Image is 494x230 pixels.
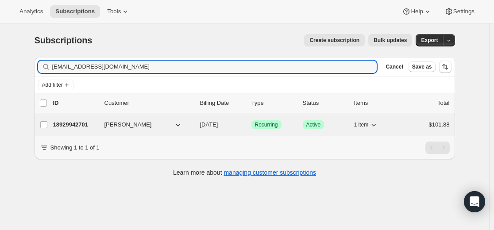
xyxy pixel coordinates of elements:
[255,121,278,128] span: Recurring
[19,8,43,15] span: Analytics
[421,37,438,44] span: Export
[386,63,403,70] span: Cancel
[368,34,412,46] button: Bulk updates
[429,121,450,128] span: $101.88
[409,61,436,72] button: Save as
[464,191,485,212] div: Open Intercom Messenger
[411,8,423,15] span: Help
[55,8,95,15] span: Subscriptions
[107,8,121,15] span: Tools
[437,99,449,107] p: Total
[50,143,100,152] p: Showing 1 to 1 of 1
[304,34,365,46] button: Create subscription
[354,99,398,107] div: Items
[53,120,97,129] p: 18929942701
[303,99,347,107] p: Status
[412,63,432,70] span: Save as
[224,169,316,176] a: managing customer subscriptions
[425,142,450,154] nav: Pagination
[309,37,359,44] span: Create subscription
[374,37,407,44] span: Bulk updates
[53,99,450,107] div: IDCustomerBilling DateTypeStatusItemsTotal
[52,61,377,73] input: Filter subscribers
[53,119,450,131] div: 18929942701[PERSON_NAME][DATE]SuccessRecurringSuccessActive1 item$101.88
[38,80,73,90] button: Add filter
[354,121,369,128] span: 1 item
[102,5,135,18] button: Tools
[104,99,193,107] p: Customer
[453,8,475,15] span: Settings
[397,5,437,18] button: Help
[50,5,100,18] button: Subscriptions
[382,61,406,72] button: Cancel
[306,121,321,128] span: Active
[35,35,93,45] span: Subscriptions
[200,121,218,128] span: [DATE]
[439,61,452,73] button: Sort the results
[200,99,244,107] p: Billing Date
[104,120,152,129] span: [PERSON_NAME]
[53,99,97,107] p: ID
[416,34,443,46] button: Export
[354,119,378,131] button: 1 item
[99,118,188,132] button: [PERSON_NAME]
[251,99,296,107] div: Type
[173,168,316,177] p: Learn more about
[14,5,48,18] button: Analytics
[42,81,63,88] span: Add filter
[439,5,480,18] button: Settings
